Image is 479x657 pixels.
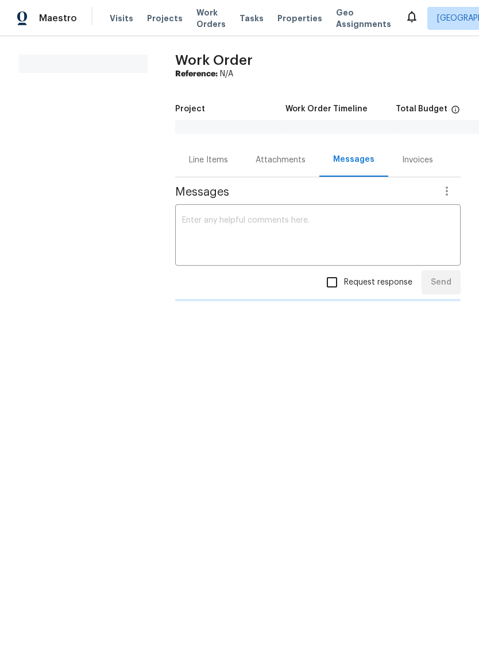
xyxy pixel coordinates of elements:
[239,14,264,22] span: Tasks
[196,7,226,30] span: Work Orders
[175,186,433,198] span: Messages
[336,7,391,30] span: Geo Assignments
[451,105,460,120] span: The total cost of line items that have been proposed by Opendoor. This sum includes line items th...
[175,53,253,67] span: Work Order
[285,105,368,113] h5: Work Order Timeline
[39,13,77,24] span: Maestro
[344,277,412,289] span: Request response
[396,105,447,113] h5: Total Budget
[333,154,374,165] div: Messages
[189,154,228,166] div: Line Items
[175,70,218,78] b: Reference:
[256,154,306,166] div: Attachments
[175,105,205,113] h5: Project
[110,13,133,24] span: Visits
[147,13,183,24] span: Projects
[175,68,461,80] div: N/A
[402,154,433,166] div: Invoices
[277,13,322,24] span: Properties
